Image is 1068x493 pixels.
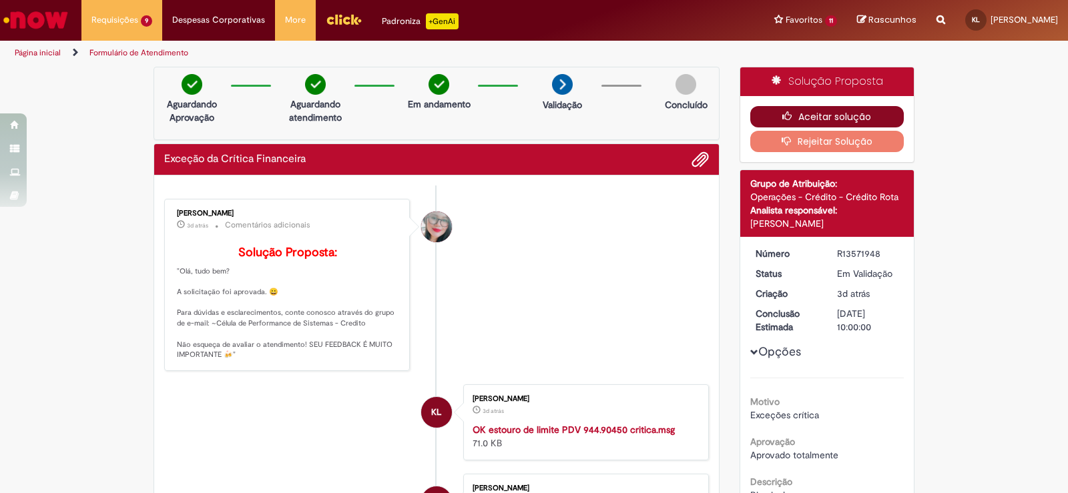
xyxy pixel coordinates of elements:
[750,449,838,461] span: Aprovado totalmente
[91,13,138,27] span: Requisições
[238,245,337,260] b: Solução Proposta:
[483,407,504,415] span: 3d atrás
[746,247,828,260] dt: Número
[10,41,702,65] ul: Trilhas de página
[786,13,822,27] span: Favoritos
[187,221,208,229] time: 26/09/2025 17:34:49
[750,396,780,408] b: Motivo
[431,396,441,428] span: KL
[750,131,904,152] button: Rejeitar Solução
[172,13,265,27] span: Despesas Corporativas
[160,97,224,124] p: Aguardando Aprovação
[750,177,904,190] div: Grupo de Atribuição:
[382,13,459,29] div: Padroniza
[408,97,471,111] p: Em andamento
[429,74,449,95] img: check-circle-green.png
[283,97,348,124] p: Aguardando atendimento
[750,409,819,421] span: Exceções crítica
[15,47,61,58] a: Página inicial
[305,74,326,95] img: check-circle-green.png
[326,9,362,29] img: click_logo_yellow_360x200.png
[187,221,208,229] span: 3d atrás
[676,74,696,95] img: img-circle-grey.png
[426,13,459,29] p: +GenAi
[483,407,504,415] time: 26/09/2025 17:11:37
[552,74,573,95] img: arrow-next.png
[746,307,828,334] dt: Conclusão Estimada
[837,267,899,280] div: Em Validação
[837,288,870,300] time: 26/09/2025 17:12:39
[177,209,399,217] div: [PERSON_NAME]
[421,397,452,428] div: Kaline De Padua Linares
[750,203,904,217] div: Analista responsável:
[543,98,582,111] p: Validação
[164,153,306,165] h2: Exceção da Crítica Financeira Histórico de tíquete
[837,287,899,300] div: 26/09/2025 17:12:39
[825,15,837,27] span: 11
[857,14,916,27] a: Rascunhos
[177,246,399,360] p: "Olá, tudo bem? A solicitação foi aprovada. 😀 Para dúvidas e esclarecimentos, conte conosco atrav...
[972,15,980,24] span: KL
[750,436,795,448] b: Aprovação
[421,211,452,242] div: Franciele Fernanda Melo dos Santos
[473,395,695,403] div: [PERSON_NAME]
[225,219,310,231] small: Comentários adicionais
[750,190,904,203] div: Operações - Crédito - Crédito Rota
[868,13,916,26] span: Rascunhos
[837,307,899,334] div: [DATE] 10:00:00
[750,217,904,230] div: [PERSON_NAME]
[746,287,828,300] dt: Criação
[665,98,708,111] p: Concluído
[692,151,709,168] button: Adicionar anexos
[750,476,792,488] b: Descrição
[473,424,675,436] a: OK estouro de limite PDV 944.90450 critica.msg
[740,67,914,96] div: Solução Proposta
[837,288,870,300] span: 3d atrás
[473,484,695,492] div: [PERSON_NAME]
[750,106,904,127] button: Aceitar solução
[991,14,1058,25] span: [PERSON_NAME]
[141,15,152,27] span: 9
[473,423,695,450] div: 71.0 KB
[746,267,828,280] dt: Status
[837,247,899,260] div: R13571948
[89,47,188,58] a: Formulário de Atendimento
[1,7,70,33] img: ServiceNow
[182,74,202,95] img: check-circle-green.png
[285,13,306,27] span: More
